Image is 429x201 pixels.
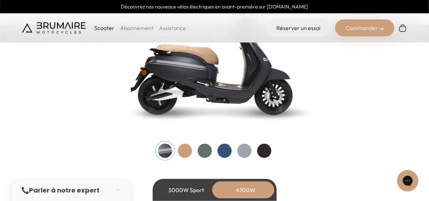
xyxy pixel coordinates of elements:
[266,19,331,37] a: Réserver un essai
[159,24,186,32] a: Assistance
[94,24,114,32] p: Scooter
[399,24,407,32] img: Panier
[335,19,394,37] div: Commander
[158,182,215,199] div: 3000W Sport
[379,27,384,31] img: right-arrow-2.png
[22,22,86,34] img: Brumaire Motocycles
[394,168,422,194] iframe: Gorgias live chat messenger
[218,182,274,199] div: 4700W
[120,24,153,32] a: Abonnement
